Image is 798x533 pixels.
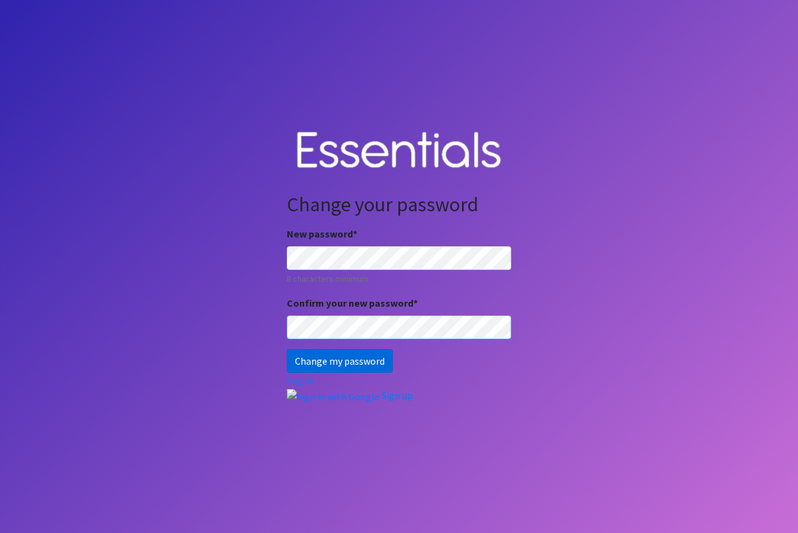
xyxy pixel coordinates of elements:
input: Change my password [287,349,393,373]
label: New password [287,226,357,241]
a: Log in [287,374,313,387]
h2: Change your password [287,193,511,216]
label: Confirm your new password [287,295,418,310]
img: Human Essentials [287,119,511,183]
small: 8 characters minimum [287,272,511,286]
a: Sign up [382,389,413,401]
abbr: required [413,297,418,309]
img: Sign in with Google [287,389,380,404]
abbr: required [353,228,357,240]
